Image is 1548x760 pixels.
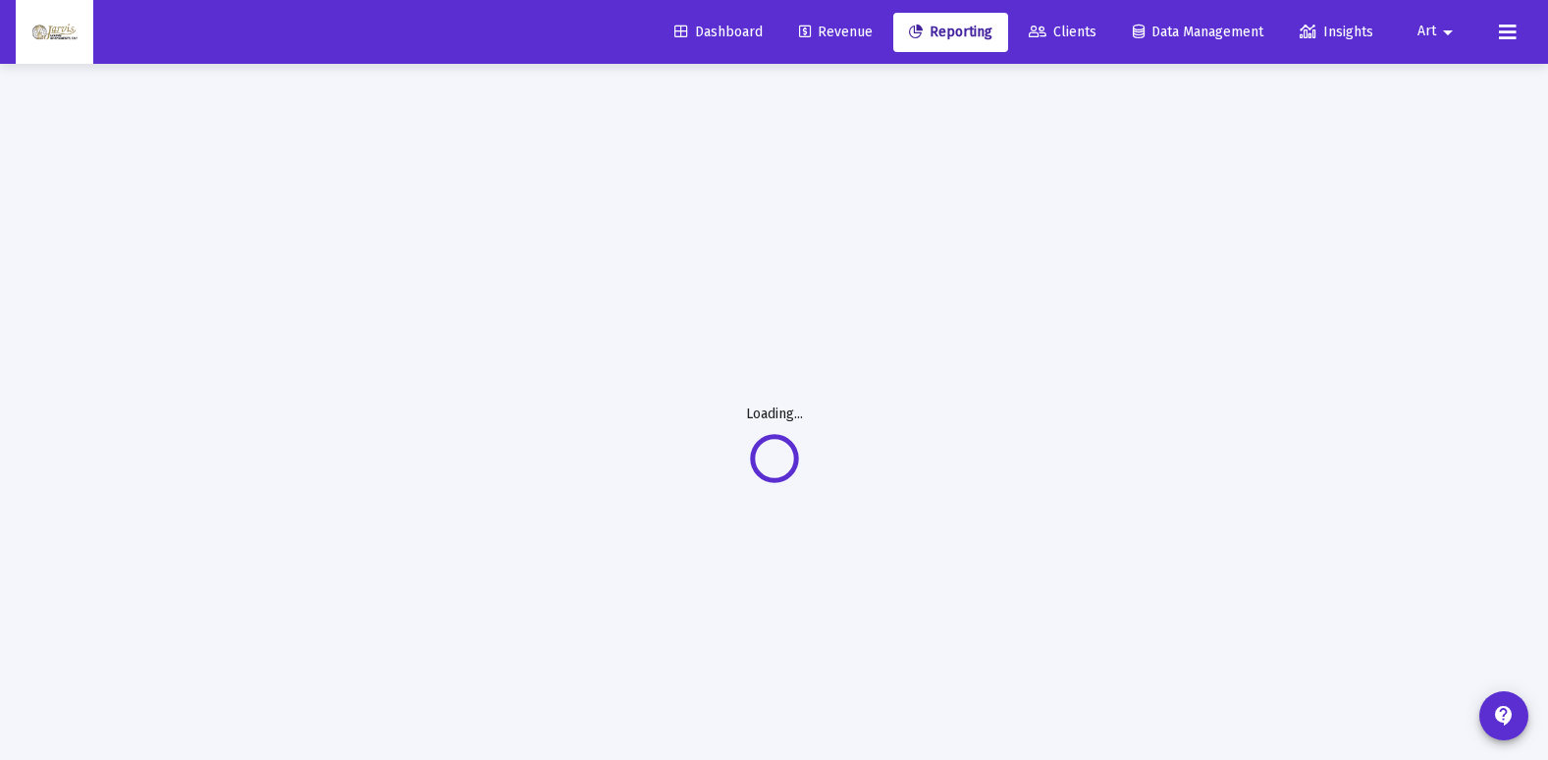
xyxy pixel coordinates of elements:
button: Art [1394,12,1483,51]
span: Revenue [799,24,873,40]
mat-icon: arrow_drop_down [1436,13,1460,52]
span: Reporting [909,24,992,40]
span: Art [1417,24,1436,40]
img: Dashboard [30,13,79,52]
a: Clients [1013,13,1112,52]
a: Insights [1284,13,1389,52]
span: Clients [1029,24,1096,40]
a: Reporting [893,13,1008,52]
a: Data Management [1117,13,1279,52]
span: Dashboard [674,24,763,40]
a: Revenue [783,13,888,52]
span: Insights [1300,24,1373,40]
mat-icon: contact_support [1492,704,1516,728]
span: Data Management [1133,24,1263,40]
a: Dashboard [659,13,778,52]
